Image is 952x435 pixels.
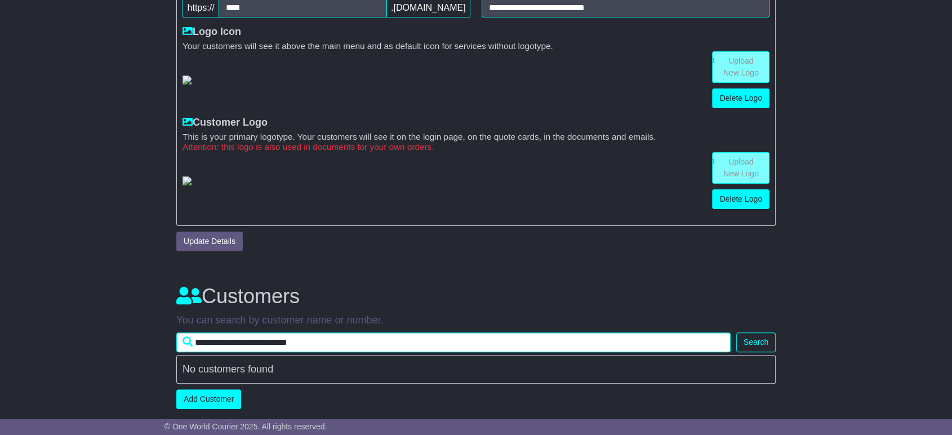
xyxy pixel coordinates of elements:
[183,132,769,142] small: This is your primary logotype. Your customers will see it on the login page, on the quote cards, ...
[183,41,769,51] small: Your customers will see it above the main menu and as default icon for services without logotype.
[712,152,769,184] a: Upload New Logo
[712,189,769,209] a: Delete Logo
[183,142,769,152] small: Attention: this logo is also used in documents for your own orders.
[183,26,241,38] label: Logo Icon
[176,314,776,327] p: You can search by customer name or number.
[176,285,776,308] h3: Customers
[712,88,769,108] a: Delete Logo
[736,332,776,352] button: Search
[183,176,192,185] img: GetCustomerLogo
[183,117,268,129] label: Customer Logo
[183,363,769,376] div: No customers found
[176,232,243,251] button: Update Details
[176,389,241,409] a: Add Customer
[712,51,769,83] a: Upload New Logo
[183,76,192,85] img: GetResellerIconLogo
[164,422,327,431] span: © One World Courier 2025. All rights reserved.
